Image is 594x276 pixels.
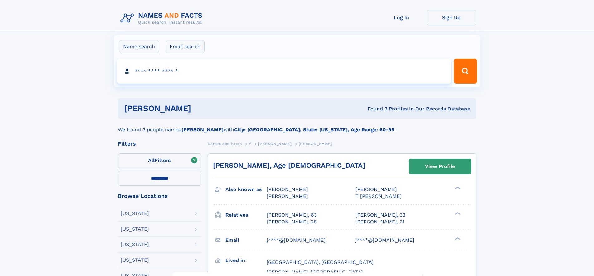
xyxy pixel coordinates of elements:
[118,193,201,199] div: Browse Locations
[117,59,451,84] input: search input
[454,59,477,84] button: Search Button
[234,127,394,133] b: City: [GEOGRAPHIC_DATA], State: [US_STATE], Age Range: 60-99
[355,218,404,225] a: [PERSON_NAME], 31
[124,105,279,112] h1: [PERSON_NAME]
[267,259,374,265] span: [GEOGRAPHIC_DATA], [GEOGRAPHIC_DATA]
[355,212,405,218] a: [PERSON_NAME], 33
[118,141,201,147] div: Filters
[249,142,251,146] span: F
[181,127,224,133] b: [PERSON_NAME]
[118,153,201,168] label: Filters
[355,186,397,192] span: [PERSON_NAME]
[267,269,363,275] span: [PERSON_NAME], [GEOGRAPHIC_DATA]
[249,140,251,147] a: F
[121,227,149,232] div: [US_STATE]
[225,184,267,195] h3: Also known as
[453,211,461,215] div: ❯
[118,10,208,27] img: Logo Names and Facts
[166,40,205,53] label: Email search
[208,140,242,147] a: Names and Facts
[225,235,267,246] h3: Email
[355,193,402,199] span: T [PERSON_NAME]
[119,40,159,53] label: Name search
[377,10,427,25] a: Log In
[225,255,267,266] h3: Lived in
[213,161,365,169] a: [PERSON_NAME], Age [DEMOGRAPHIC_DATA]
[121,258,149,263] div: [US_STATE]
[121,242,149,247] div: [US_STATE]
[118,119,476,133] div: We found 3 people named with .
[267,186,308,192] span: [PERSON_NAME]
[425,159,455,174] div: View Profile
[453,186,461,190] div: ❯
[279,105,470,112] div: Found 3 Profiles In Our Records Database
[225,210,267,220] h3: Relatives
[267,193,308,199] span: [PERSON_NAME]
[299,142,332,146] span: [PERSON_NAME]
[258,140,292,147] a: [PERSON_NAME]
[427,10,476,25] a: Sign Up
[258,142,292,146] span: [PERSON_NAME]
[148,157,155,163] span: All
[267,212,317,218] a: [PERSON_NAME], 63
[453,236,461,241] div: ❯
[121,211,149,216] div: [US_STATE]
[409,159,471,174] a: View Profile
[267,218,317,225] a: [PERSON_NAME], 28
